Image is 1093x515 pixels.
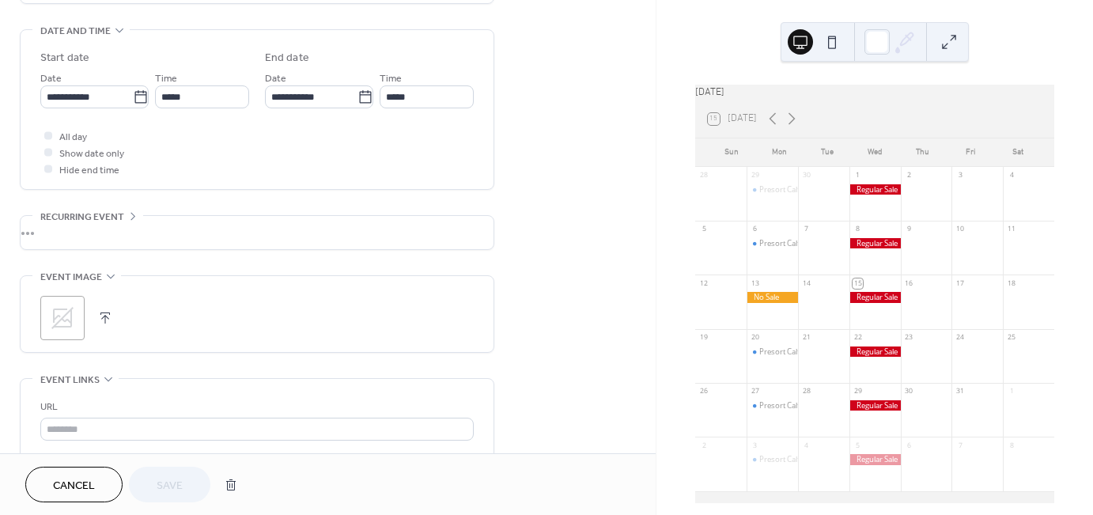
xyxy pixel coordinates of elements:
div: Start date [40,50,89,66]
div: 20 [751,332,760,342]
div: 18 [1007,278,1016,288]
div: Presort Calf Sale [759,346,815,357]
div: 17 [955,278,965,288]
span: Event links [40,372,100,388]
div: Presort Calf Sale [747,184,798,195]
span: Date [40,70,62,87]
span: Date and time [40,23,111,40]
div: 22 [853,332,862,342]
span: All day [59,129,87,146]
div: Presort Calf Sale [759,454,815,464]
div: 13 [751,278,760,288]
div: 1 [853,171,862,180]
div: Regular Sale [849,454,901,464]
div: 27 [751,387,760,396]
div: 21 [802,332,811,342]
div: 2 [699,441,709,450]
div: Text to display [40,453,471,469]
span: Time [380,70,402,87]
div: 11 [1007,225,1016,234]
div: Presort Calf Sale [759,184,815,195]
div: 23 [904,332,913,342]
div: 28 [802,387,811,396]
div: 12 [699,278,709,288]
div: URL [40,399,471,415]
div: Sat [994,138,1042,167]
div: 2 [904,171,913,180]
div: 8 [1007,441,1016,450]
div: 26 [699,387,709,396]
div: Fri [946,138,993,167]
div: 4 [802,441,811,450]
div: 5 [699,225,709,234]
div: 30 [802,171,811,180]
div: 28 [699,171,709,180]
div: [DATE] [695,85,1054,100]
div: 1 [1007,387,1016,396]
span: Time [155,70,177,87]
div: 3 [751,441,760,450]
div: Presort Calf Sale [747,238,798,248]
div: Presort Calf Sale [747,346,798,357]
div: 10 [955,225,965,234]
span: Date [265,70,286,87]
div: 7 [955,441,965,450]
button: Cancel [25,467,123,502]
div: 6 [904,441,913,450]
div: Wed [851,138,898,167]
div: 30 [904,387,913,396]
div: Regular Sale [849,238,901,248]
div: 3 [955,171,965,180]
div: 19 [699,332,709,342]
div: Presort Calf Sale [747,400,798,411]
span: Cancel [53,478,95,494]
div: 25 [1007,332,1016,342]
span: Recurring event [40,209,124,225]
div: 6 [751,225,760,234]
div: 31 [955,387,965,396]
div: 8 [853,225,862,234]
div: 29 [751,171,760,180]
div: 15 [853,278,862,288]
div: 9 [904,225,913,234]
div: Regular Sale [849,346,901,357]
div: End date [265,50,309,66]
div: Thu [898,138,946,167]
div: Presort Calf Sale [747,454,798,464]
div: Tue [804,138,851,167]
span: Show date only [59,146,124,162]
div: ; [40,296,85,340]
div: Presort Calf Sale [759,238,815,248]
div: No Sale [747,292,798,302]
div: Regular Sale [849,292,901,302]
div: 4 [1007,171,1016,180]
div: ••• [21,216,494,249]
div: Regular Sale [849,400,901,411]
div: 29 [853,387,862,396]
div: Regular Sale [849,184,901,195]
div: 14 [802,278,811,288]
div: 7 [802,225,811,234]
div: Mon [755,138,803,167]
div: 16 [904,278,913,288]
div: 24 [955,332,965,342]
div: Presort Calf Sale [759,400,815,411]
span: Hide end time [59,162,119,179]
div: 5 [853,441,862,450]
div: Sun [708,138,755,167]
span: Event image [40,269,102,286]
